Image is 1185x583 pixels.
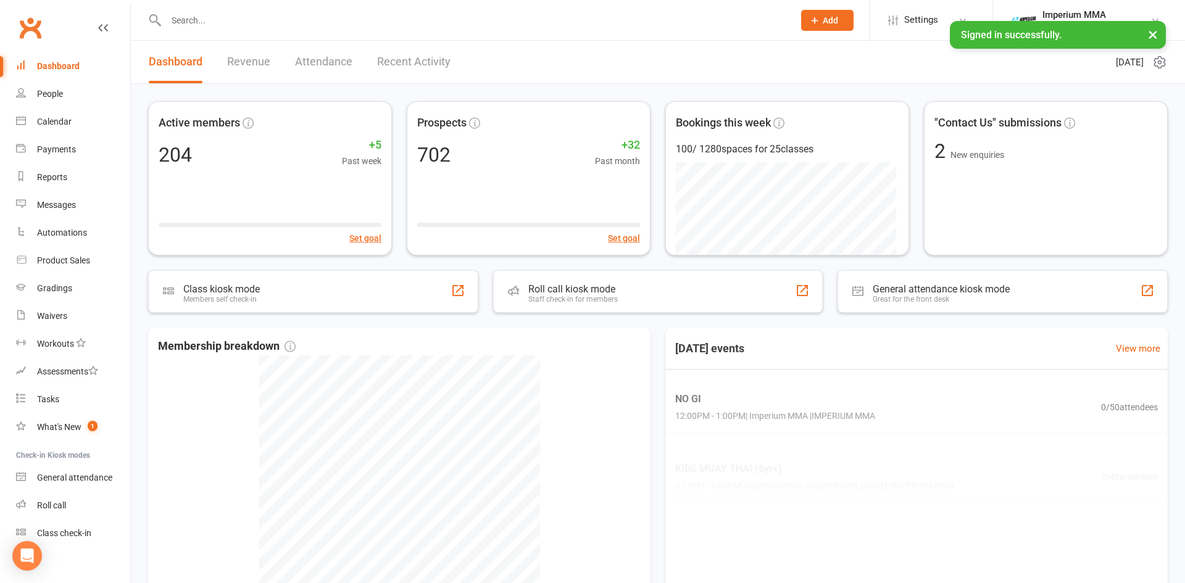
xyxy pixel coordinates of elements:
[1142,21,1164,48] button: ×
[183,283,260,295] div: Class kiosk mode
[16,464,130,492] a: General attendance kiosk mode
[1042,20,1150,31] div: Imperium Mixed Martial Arts
[595,154,640,168] span: Past month
[934,139,950,163] span: 2
[665,337,754,360] h3: [DATE] events
[16,386,130,413] a: Tasks
[37,422,81,432] div: What's New
[16,330,130,358] a: Workouts
[37,528,91,538] div: Class check-in
[37,339,74,349] div: Workouts
[37,394,59,404] div: Tasks
[16,163,130,191] a: Reports
[295,41,352,83] a: Attendance
[595,136,640,154] span: +32
[823,15,838,25] span: Add
[16,492,130,519] a: Roll call
[873,295,1010,304] div: Great for the front desk
[16,136,130,163] a: Payments
[37,500,66,510] div: Roll call
[37,311,67,321] div: Waivers
[88,421,98,431] span: 1
[16,275,130,302] a: Gradings
[1116,55,1144,70] span: [DATE]
[675,410,875,423] span: 12:00PM - 1:00PM | Imperium MMA | IMPERIUM MMA
[37,255,90,265] div: Product Sales
[16,519,130,547] a: Class kiosk mode
[528,283,618,295] div: Roll call kiosk mode
[37,89,63,99] div: People
[37,61,80,71] div: Dashboard
[1101,470,1158,484] span: 2 / 40 attendees
[12,541,42,571] div: Open Intercom Messenger
[1101,400,1158,414] span: 0 / 50 attendees
[1012,8,1036,33] img: thumb_image1639376871.png
[37,283,72,293] div: Gradings
[16,80,130,108] a: People
[16,191,130,219] a: Messages
[950,150,1004,160] span: New enquiries
[16,358,130,386] a: Assessments
[162,12,785,29] input: Search...
[16,108,130,136] a: Calendar
[159,145,192,165] div: 204
[16,219,130,247] a: Automations
[183,295,260,304] div: Members self check-in
[16,302,130,330] a: Waivers
[158,337,296,355] span: Membership breakdown
[675,391,875,407] span: NO GI
[37,144,76,154] div: Payments
[675,461,955,477] span: KIDS MUAY THAI (6yr+)
[15,12,46,43] a: Clubworx
[227,41,270,83] a: Revenue
[37,473,112,482] div: General attendance
[1116,341,1160,356] a: View more
[417,114,467,132] span: Prospects
[16,413,130,441] a: What's New1
[675,479,955,493] span: 5:15PM - 6:00PM | Imperium MMA and [PERSON_NAME] | IMPERIUM MMA
[159,114,240,132] span: Active members
[16,247,130,275] a: Product Sales
[873,283,1010,295] div: General attendance kiosk mode
[904,6,938,34] span: Settings
[676,114,771,131] span: Bookings this week
[37,200,76,210] div: Messages
[37,117,72,126] div: Calendar
[349,231,381,245] button: Set goal
[37,366,98,376] div: Assessments
[37,228,87,238] div: Automations
[342,136,381,154] span: +5
[37,172,67,182] div: Reports
[676,141,899,157] div: 100 / 1280 spaces for 25 classes
[608,231,640,245] button: Set goal
[149,41,202,83] a: Dashboard
[16,52,130,80] a: Dashboard
[342,154,381,168] span: Past week
[377,41,451,83] a: Recent Activity
[1042,9,1150,20] div: Imperium MMA
[934,114,1062,132] span: "Contact Us" submissions
[961,29,1062,41] span: Signed in successfully.
[801,10,854,31] button: Add
[528,295,618,304] div: Staff check-in for members
[417,145,451,165] div: 702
